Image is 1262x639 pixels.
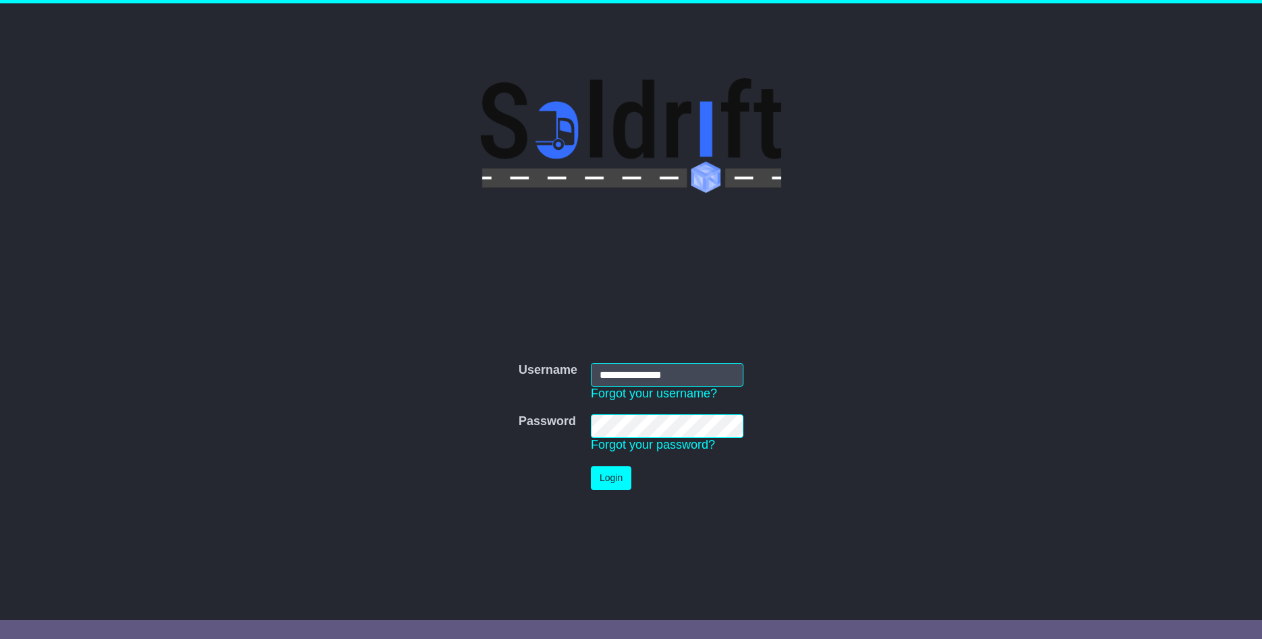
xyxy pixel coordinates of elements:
a: Forgot your username? [591,387,717,400]
button: Login [591,466,631,490]
label: Username [519,363,577,378]
a: Forgot your password? [591,438,715,451]
label: Password [519,414,576,429]
img: Soldrift Pty Ltd [481,78,781,193]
